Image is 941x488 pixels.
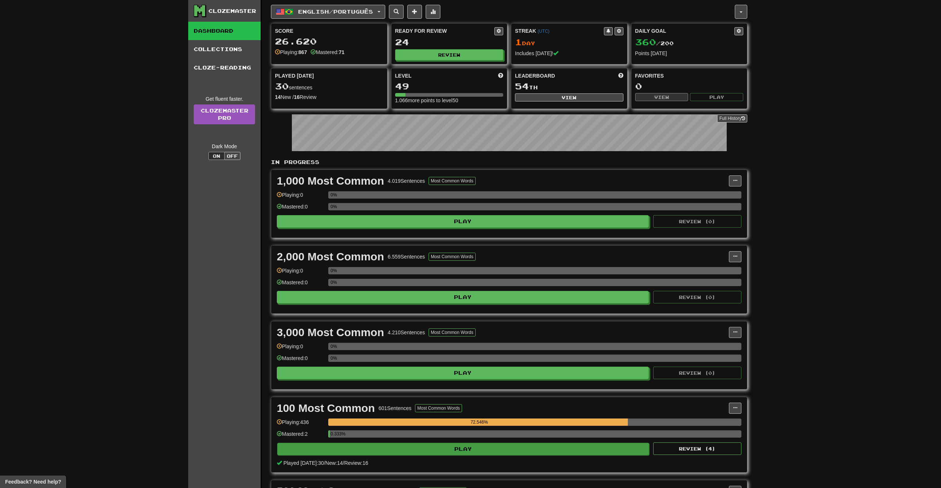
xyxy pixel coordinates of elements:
[498,72,503,79] span: Score more points to level up
[283,460,324,466] span: Played [DATE]: 30
[277,279,325,291] div: Mastered: 0
[635,50,744,57] div: Points [DATE]
[515,72,555,79] span: Leaderboard
[415,404,462,412] button: Most Common Words
[395,49,504,60] button: Review
[275,27,383,35] div: Score
[515,93,623,101] button: View
[277,175,384,186] div: 1,000 Most Common
[277,203,325,215] div: Mastered: 0
[388,177,425,185] div: 4.019 Sentences
[395,27,495,35] div: Ready for Review
[298,49,307,55] strong: 867
[395,97,504,104] div: 1.066 more points to level 50
[277,430,325,442] div: Mastered: 2
[515,82,623,91] div: th
[635,40,674,46] span: / 200
[339,49,344,55] strong: 71
[515,38,623,47] div: Day
[653,442,741,455] button: Review (4)
[635,27,735,35] div: Daily Goal
[429,328,476,336] button: Most Common Words
[429,253,476,261] button: Most Common Words
[271,158,747,166] p: In Progress
[277,443,649,455] button: Play
[635,93,688,101] button: View
[188,58,261,77] a: Cloze-Reading
[395,82,504,91] div: 49
[277,215,649,228] button: Play
[389,5,404,19] button: Search sentences
[277,367,649,379] button: Play
[537,29,549,34] a: (UTC)
[188,22,261,40] a: Dashboard
[325,460,343,466] span: New: 14
[277,343,325,355] div: Playing: 0
[330,418,628,426] div: 72.546%
[395,38,504,47] div: 24
[194,95,255,103] div: Get fluent faster.
[515,27,604,35] div: Streak
[653,291,741,303] button: Review (0)
[271,5,385,19] button: English/Português
[653,215,741,228] button: Review (0)
[277,251,384,262] div: 2,000 Most Common
[298,8,373,15] span: English / Português
[324,460,325,466] span: /
[277,267,325,279] div: Playing: 0
[294,94,300,100] strong: 16
[635,37,656,47] span: 360
[426,5,440,19] button: More stats
[277,355,325,367] div: Mastered: 0
[343,460,344,466] span: /
[277,327,384,338] div: 3,000 Most Common
[717,114,747,122] button: Full History
[407,5,422,19] button: Add sentence to collection
[275,72,314,79] span: Played [DATE]
[690,93,743,101] button: Play
[277,403,375,414] div: 100 Most Common
[224,152,240,160] button: Off
[275,37,383,46] div: 26.620
[618,72,623,79] span: This week in points, UTC
[277,418,325,431] div: Playing: 436
[275,93,383,101] div: New / Review
[653,367,741,379] button: Review (0)
[275,82,383,91] div: sentences
[635,82,744,91] div: 0
[429,177,476,185] button: Most Common Words
[379,405,412,412] div: 601 Sentences
[194,143,255,150] div: Dark Mode
[188,40,261,58] a: Collections
[277,291,649,303] button: Play
[275,94,281,100] strong: 14
[515,50,623,57] div: Includes [DATE]!
[194,104,255,124] a: ClozemasterPro
[275,49,307,56] div: Playing:
[635,72,744,79] div: Favorites
[208,152,225,160] button: On
[275,81,289,91] span: 30
[388,253,425,260] div: 6.559 Sentences
[5,478,61,485] span: Open feedback widget
[515,81,529,91] span: 54
[515,37,522,47] span: 1
[395,72,412,79] span: Level
[388,329,425,336] div: 4.210 Sentences
[277,191,325,203] div: Playing: 0
[208,7,256,15] div: Clozemaster
[344,460,368,466] span: Review: 16
[311,49,344,56] div: Mastered:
